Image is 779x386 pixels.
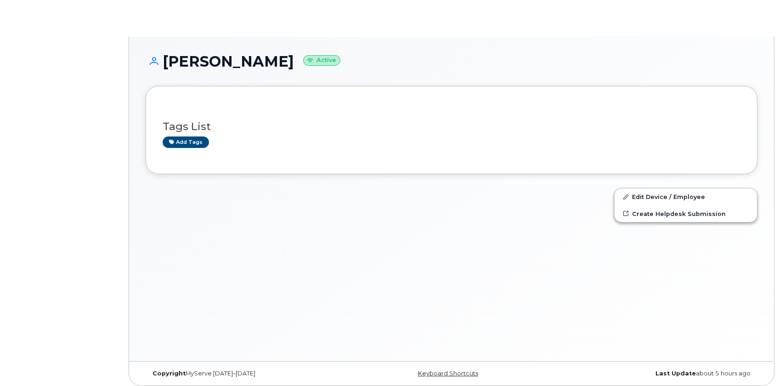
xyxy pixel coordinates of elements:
div: about 5 hours ago [553,370,757,377]
small: Active [303,55,340,66]
div: MyServe [DATE]–[DATE] [146,370,350,377]
a: Create Helpdesk Submission [615,205,757,222]
strong: Copyright [152,370,186,377]
strong: Last Update [655,370,696,377]
a: Edit Device / Employee [615,188,757,205]
h1: [PERSON_NAME] [146,53,757,69]
a: Add tags [163,136,209,148]
h3: Tags List [163,121,740,132]
a: Keyboard Shortcuts [418,370,478,377]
